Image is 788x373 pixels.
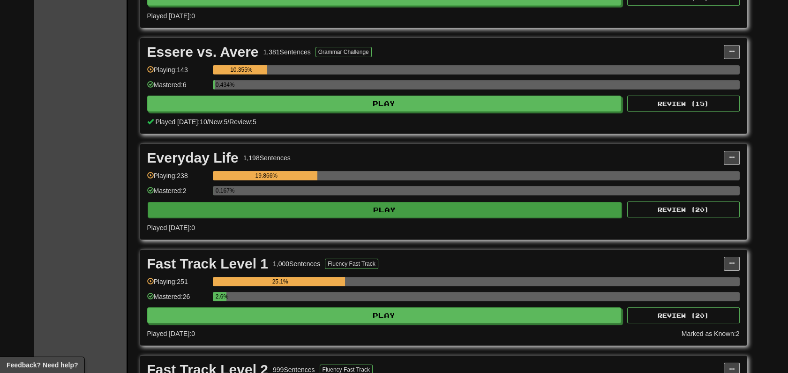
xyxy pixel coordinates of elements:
button: Play [147,307,622,323]
button: Review (15) [627,96,740,112]
div: Essere vs. Avere [147,45,259,59]
button: Review (20) [627,307,740,323]
div: Marked as Known: 2 [682,329,740,338]
div: 25.1% [216,277,345,286]
button: Fluency Fast Track [325,259,378,269]
div: Playing: 251 [147,277,208,292]
button: Review (20) [627,201,740,217]
div: Fast Track Level 1 [147,257,269,271]
span: / [227,118,229,126]
div: Mastered: 6 [147,80,208,96]
div: Playing: 143 [147,65,208,81]
div: Everyday Life [147,151,239,165]
div: 1,000 Sentences [273,259,320,269]
span: Played [DATE]: 0 [147,224,195,231]
button: Play [147,96,622,112]
span: New: 5 [209,118,228,126]
div: 19.866% [216,171,317,180]
button: Play [148,202,622,218]
span: Review: 5 [229,118,256,126]
button: Grammar Challenge [315,47,372,57]
div: 1,198 Sentences [243,153,291,163]
span: Open feedback widget [7,360,78,370]
div: 1,381 Sentences [263,47,310,57]
span: / [207,118,209,126]
div: 2.6% [216,292,226,301]
div: Mastered: 26 [147,292,208,307]
div: 10.355% [216,65,267,75]
span: Played [DATE]: 0 [147,12,195,20]
div: Playing: 238 [147,171,208,186]
span: Played [DATE]: 0 [147,330,195,337]
span: Played [DATE]: 10 [155,118,207,126]
div: Mastered: 2 [147,186,208,201]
